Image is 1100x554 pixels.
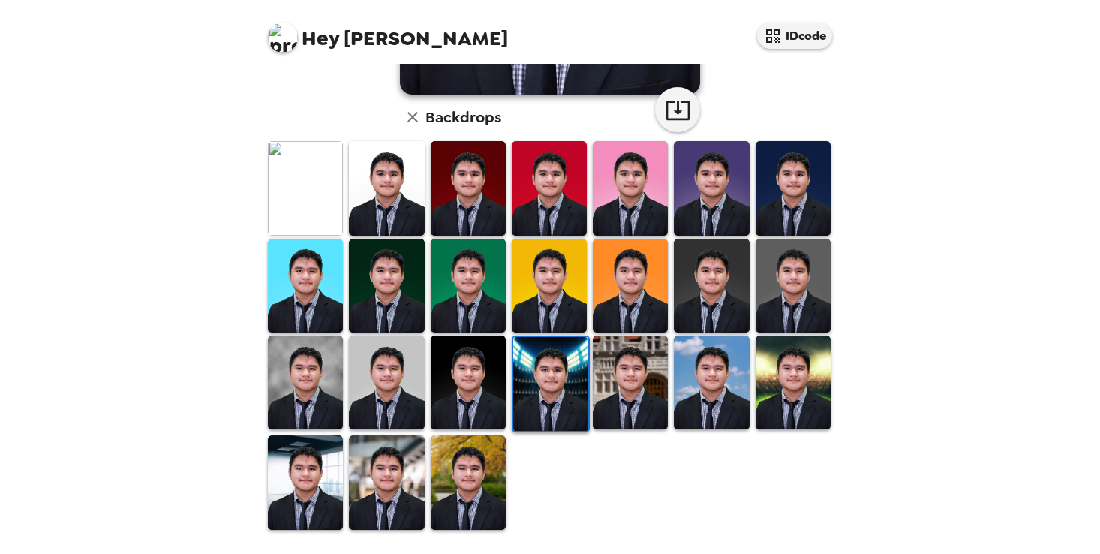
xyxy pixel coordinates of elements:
[302,25,339,52] span: Hey
[268,141,343,235] img: Original
[268,23,298,53] img: profile pic
[757,23,832,49] button: IDcode
[268,15,508,49] span: [PERSON_NAME]
[425,105,501,129] h6: Backdrops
